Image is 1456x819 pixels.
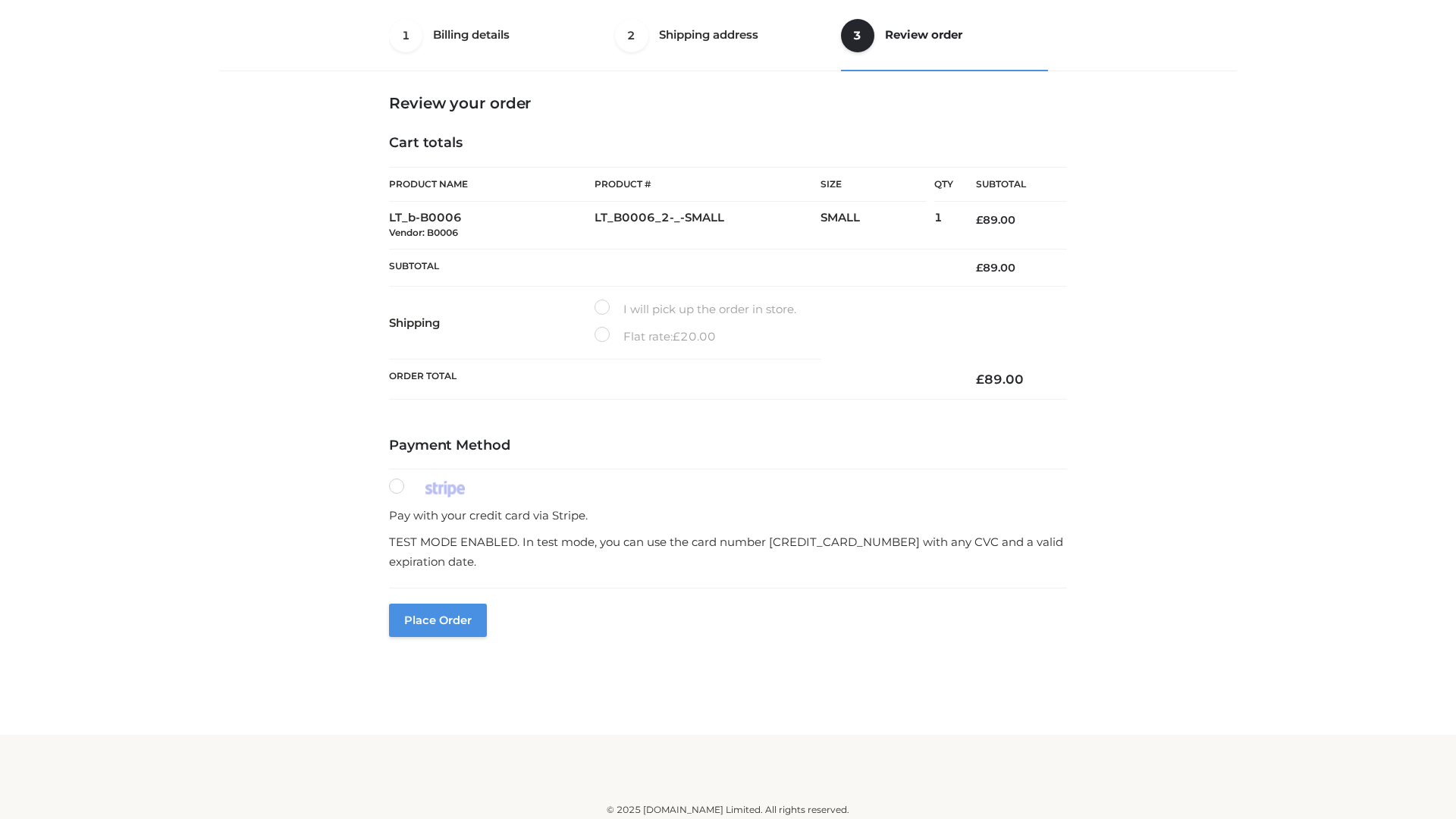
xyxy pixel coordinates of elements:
th: Subtotal [953,168,1067,202]
h3: Review your order [389,94,1067,112]
td: LT_B0006_2-_-SMALL [595,202,821,249]
label: Flat rate: [595,327,716,347]
th: Qty [934,167,953,202]
p: TEST MODE ENABLED. In test mode, you can use the card number [CREDIT_CARD_NUMBER] with any CVC an... [389,532,1067,571]
th: Product # [595,167,821,202]
small: Vendor: B0006 [389,227,458,238]
p: Pay with your credit card via Stripe. [389,506,1067,526]
th: Order Total [389,359,953,400]
label: I will pick up the order in store. [595,300,796,319]
span: £ [976,213,983,227]
span: £ [976,261,983,275]
h4: Payment Method [389,438,1067,454]
td: 1 [934,202,953,249]
bdi: 89.00 [976,213,1015,227]
span: £ [673,329,680,344]
h4: Cart totals [389,135,1067,152]
th: Subtotal [389,249,953,286]
div: © 2025 [DOMAIN_NAME] Limited. All rights reserved. [225,802,1231,817]
span: £ [976,372,984,387]
th: Product Name [389,167,595,202]
button: Place order [389,604,487,637]
td: LT_b-B0006 [389,202,595,249]
td: SMALL [821,202,934,249]
bdi: 20.00 [673,329,716,344]
bdi: 89.00 [976,261,1015,275]
th: Shipping [389,287,595,359]
th: Size [821,168,927,202]
bdi: 89.00 [976,372,1024,387]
